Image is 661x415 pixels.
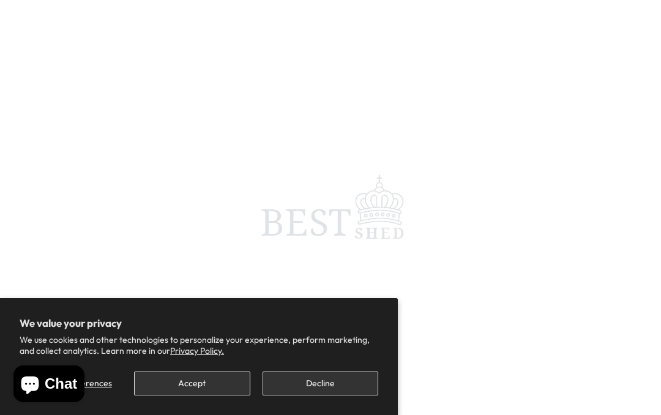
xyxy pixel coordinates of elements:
a: Privacy Policy. [170,345,224,356]
inbox-online-store-chat: Shopify online store chat [10,365,88,405]
button: Accept [134,372,250,395]
p: We use cookies and other technologies to personalize your experience, perform marketing, and coll... [20,334,378,356]
h2: We value your privacy [20,318,378,329]
button: Decline [263,372,378,395]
